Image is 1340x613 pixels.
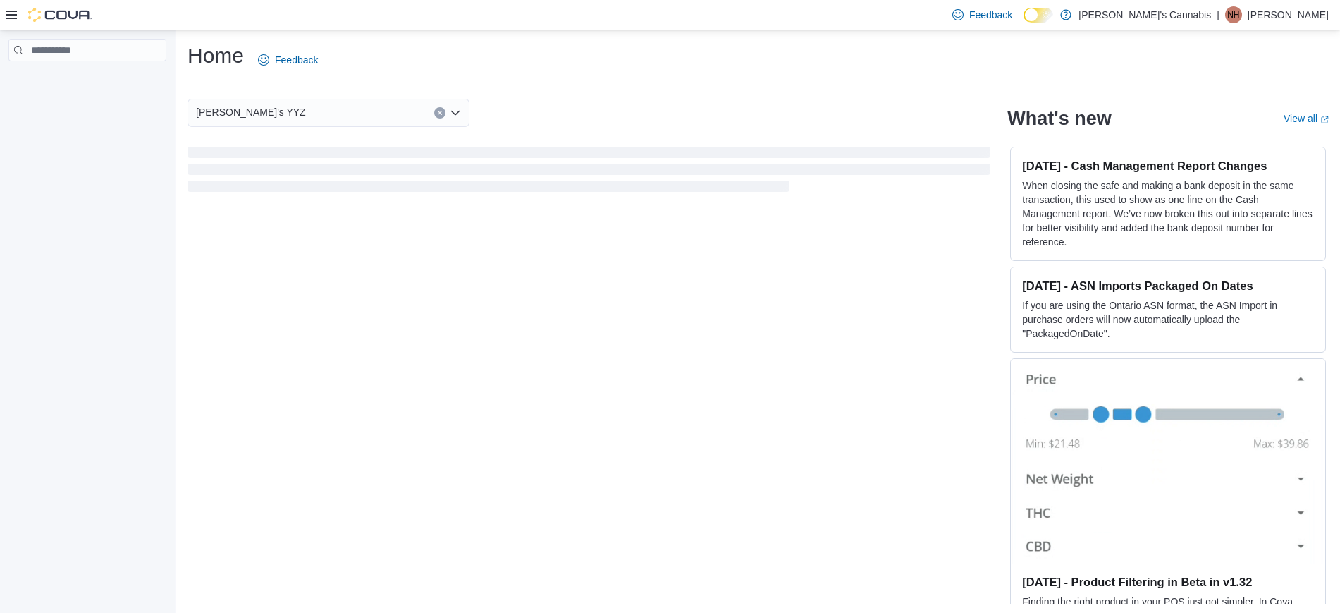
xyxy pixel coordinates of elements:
h2: What's new [1007,107,1111,130]
h3: [DATE] - Cash Management Report Changes [1022,159,1314,173]
span: NH [1227,6,1239,23]
h3: [DATE] - Product Filtering in Beta in v1.32 [1022,575,1314,589]
a: View allExternal link [1284,113,1329,124]
div: Nicole H [1225,6,1242,23]
p: If you are using the Ontario ASN format, the ASN Import in purchase orders will now automatically... [1022,298,1314,341]
button: Clear input [434,107,445,119]
span: Loading [188,150,990,195]
input: Dark Mode [1024,8,1053,23]
p: | [1217,6,1219,23]
a: Feedback [252,46,324,74]
a: Feedback [947,1,1018,29]
button: Open list of options [450,107,461,119]
span: Feedback [275,53,318,67]
h1: Home [188,42,244,70]
span: [PERSON_NAME]'s YYZ [196,104,306,121]
nav: Complex example [8,64,166,98]
svg: External link [1320,116,1329,124]
img: Cova [28,8,92,22]
p: [PERSON_NAME] [1248,6,1329,23]
h3: [DATE] - ASN Imports Packaged On Dates [1022,279,1314,293]
p: When closing the safe and making a bank deposit in the same transaction, this used to show as one... [1022,178,1314,249]
p: [PERSON_NAME]'s Cannabis [1078,6,1211,23]
span: Feedback [969,8,1012,22]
